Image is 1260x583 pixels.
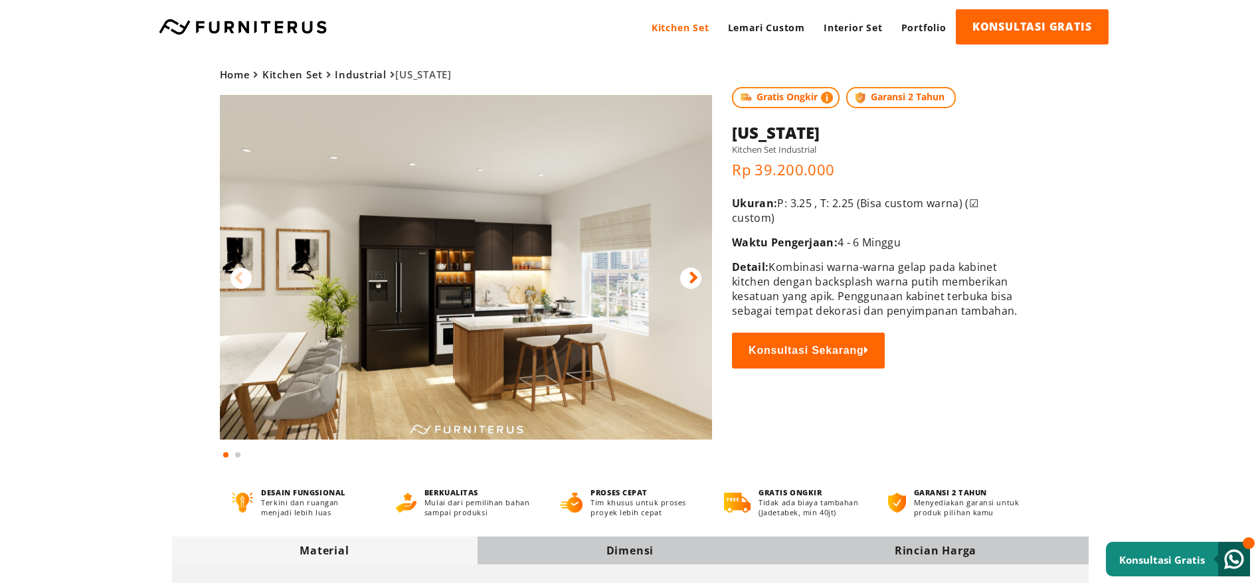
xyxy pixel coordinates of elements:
p: Tim khusus untuk proses proyek lebih cepat [590,497,699,517]
p: 4 - 6 Minggu [732,235,1020,250]
img: protect.png [853,90,867,105]
div: Rincian Harga [783,543,1089,558]
a: Konsultasi Gratis [1106,542,1250,576]
h4: BERKUALITAS [424,487,535,497]
p: Menyediakan garansi untuk produk pilihan kamu [914,497,1028,517]
h4: GARANSI 2 TAHUN [914,487,1028,497]
h1: [US_STATE] [732,122,1020,143]
img: berkualitas.png [396,493,416,513]
p: Tidak ada biaya tambahan (Jadetabek, min 40jt) [759,497,863,517]
button: Konsultasi Sekarang [732,333,885,369]
span: Ukuran: [732,196,777,210]
h4: DESAIN FUNGSIONAL [261,487,371,497]
h4: GRATIS ONGKIR [759,487,863,497]
a: Kitchen Set [642,9,719,46]
a: Interior Set [814,9,892,46]
a: KONSULTASI GRATIS [956,9,1109,44]
p: Rp 39.200.000 [732,159,1020,179]
span: Waktu Pengerjaan: [732,235,838,250]
img: gratis-ongkir.png [724,493,751,513]
span: Garansi 2 Tahun [846,87,956,108]
img: desain-fungsional.png [232,493,254,513]
a: Kitchen Set [262,68,323,81]
span: [US_STATE] [220,68,452,81]
div: Material [172,543,478,558]
a: Home [220,68,250,81]
span: Detail: [732,260,768,274]
p: Mulai dari pemilihan bahan sampai produksi [424,497,535,517]
a: Industrial [335,68,387,81]
h4: PROSES CEPAT [590,487,699,497]
img: proses-cepat.png [560,493,583,513]
h5: Kitchen Set Industrial [732,143,1020,155]
a: Portfolio [892,9,956,46]
a: Lemari Custom [719,9,814,46]
img: shipping.jpg [739,90,753,105]
p: P: 3.25 , T: 2.25 (Bisa custom warna) (☑ custom) [732,196,1020,225]
div: Dimensi [478,543,783,558]
img: bergaransi.png [888,493,905,513]
span: Gratis Ongkir [732,87,840,108]
small: Konsultasi Gratis [1119,553,1205,566]
img: info-colored.png [821,90,833,105]
p: Terkini dan ruangan menjadi lebih luas [261,497,371,517]
p: Kombinasi warna-warna gelap pada kabinet kitchen dengan backsplash warna putih memberikan kesatua... [732,260,1020,318]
